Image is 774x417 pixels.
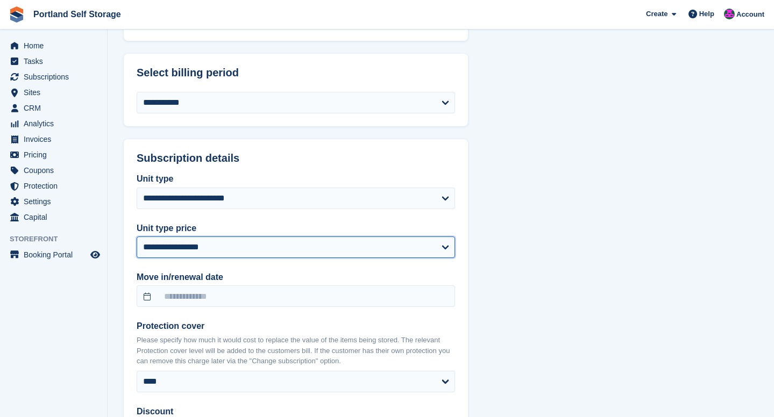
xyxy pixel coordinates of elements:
span: Help [699,9,714,19]
a: menu [5,69,102,84]
span: Tasks [24,54,88,69]
span: Coupons [24,163,88,178]
a: menu [5,247,102,262]
a: menu [5,100,102,116]
span: Home [24,38,88,53]
a: menu [5,210,102,225]
label: Unit type price [137,222,455,235]
span: Storefront [10,234,107,245]
span: CRM [24,100,88,116]
a: menu [5,178,102,193]
h2: Select billing period [137,67,455,79]
span: Capital [24,210,88,225]
img: stora-icon-8386f47178a22dfd0bd8f6a31ec36ba5ce8667c1dd55bd0f319d3a0aa187defe.svg [9,6,25,23]
h2: Subscription details [137,152,455,164]
a: menu [5,147,102,162]
span: Account [736,9,764,20]
span: Create [646,9,668,19]
label: Protection cover [137,320,455,333]
label: Move in/renewal date [137,271,455,284]
img: David Baker [724,9,735,19]
span: Invoices [24,132,88,147]
a: menu [5,132,102,147]
a: menu [5,85,102,100]
span: Protection [24,178,88,193]
span: Analytics [24,116,88,131]
label: Unit type [137,172,455,185]
a: Preview store [89,248,102,261]
span: Booking Portal [24,247,88,262]
p: Please specify how much it would cost to replace the value of the items being stored. The relevan... [137,335,455,366]
a: menu [5,38,102,53]
span: Sites [24,85,88,100]
span: Pricing [24,147,88,162]
a: menu [5,116,102,131]
span: Subscriptions [24,69,88,84]
span: Settings [24,194,88,209]
a: menu [5,194,102,209]
a: menu [5,54,102,69]
a: menu [5,163,102,178]
a: Portland Self Storage [29,5,125,23]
